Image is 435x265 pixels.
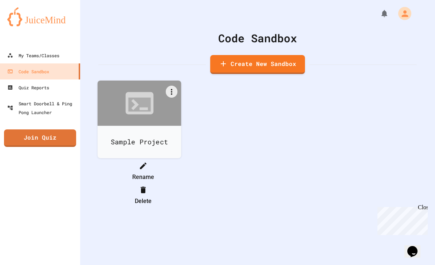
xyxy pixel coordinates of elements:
img: logo-orange.svg [7,7,73,26]
a: Join Quiz [4,129,76,147]
div: My Teams/Classes [7,51,59,60]
div: My Notifications [367,7,391,20]
div: Sample Project [98,126,181,158]
div: Code Sandbox [98,30,417,46]
a: Create New Sandbox [210,55,305,74]
li: Rename [106,160,180,183]
iframe: chat widget [404,236,428,258]
a: Sample Project [98,81,181,158]
div: My Account [391,5,413,22]
div: Chat with us now!Close [3,3,50,46]
div: Quiz Reports [7,83,49,92]
iframe: chat widget [375,204,428,235]
div: Smart Doorbell & Ping Pong Launcher [7,99,77,117]
div: Code Sandbox [7,67,49,76]
li: Delete [106,184,180,207]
